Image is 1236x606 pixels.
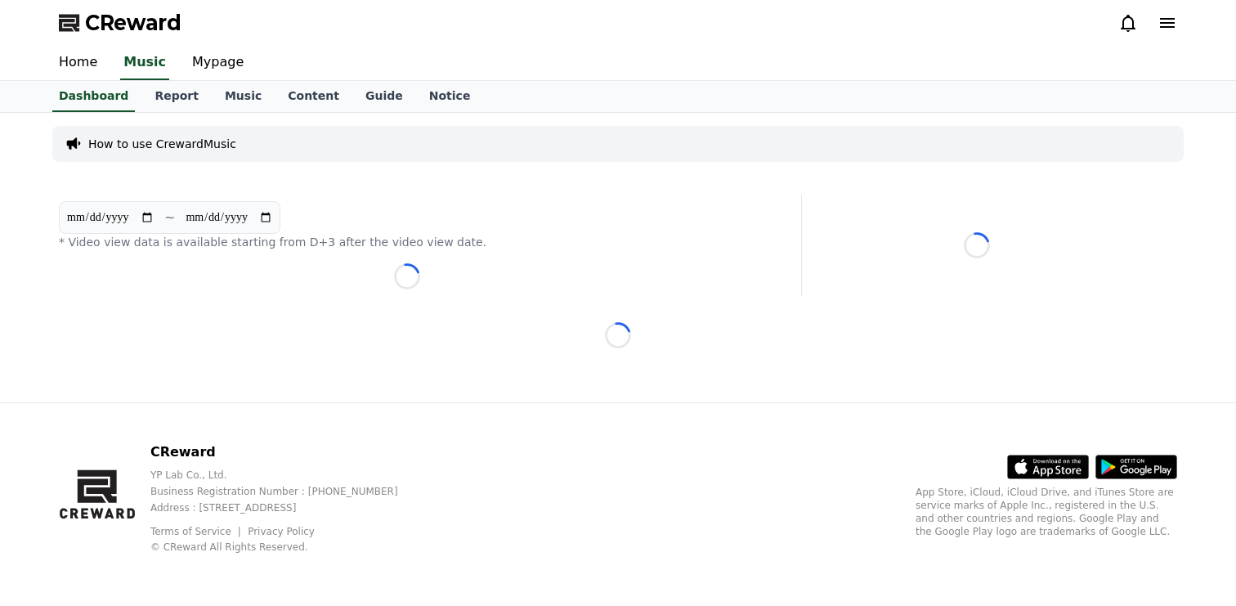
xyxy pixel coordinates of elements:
[150,501,424,514] p: Address : [STREET_ADDRESS]
[150,485,424,498] p: Business Registration Number : [PHONE_NUMBER]
[416,81,484,112] a: Notice
[150,526,244,537] a: Terms of Service
[85,10,181,36] span: CReward
[352,81,416,112] a: Guide
[46,46,110,80] a: Home
[248,526,315,537] a: Privacy Policy
[212,81,275,112] a: Music
[275,81,352,112] a: Content
[150,442,424,462] p: CReward
[916,486,1177,538] p: App Store, iCloud, iCloud Drive, and iTunes Store are service marks of Apple Inc., registered in ...
[59,10,181,36] a: CReward
[52,81,135,112] a: Dashboard
[150,469,424,482] p: YP Lab Co., Ltd.
[179,46,257,80] a: Mypage
[120,46,169,80] a: Music
[150,541,424,554] p: © CReward All Rights Reserved.
[59,234,755,250] p: * Video view data is available starting from D+3 after the video view date.
[141,81,212,112] a: Report
[88,136,236,152] a: How to use CrewardMusic
[164,208,175,227] p: ~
